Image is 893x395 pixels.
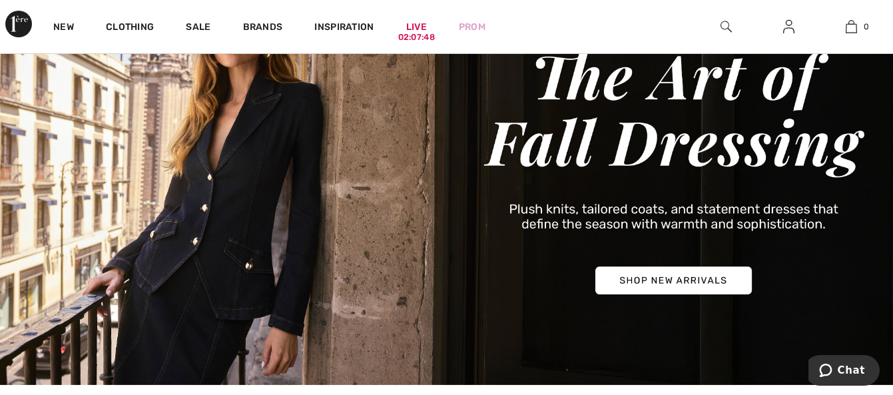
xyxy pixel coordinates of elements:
a: Sign In [772,19,805,35]
a: Sale [186,21,210,35]
span: Inspiration [314,21,374,35]
a: Clothing [106,21,154,35]
a: Live02:07:48 [406,20,427,34]
img: My Bag [846,19,857,35]
span: 0 [864,21,869,33]
a: 0 [820,19,882,35]
img: search the website [721,19,732,35]
a: New [53,21,74,35]
iframe: Opens a widget where you can chat to one of our agents [808,355,880,388]
img: 1ère Avenue [5,11,32,37]
div: 02:07:48 [398,31,435,44]
img: My Info [783,19,794,35]
a: Brands [243,21,283,35]
a: Prom [459,20,485,34]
